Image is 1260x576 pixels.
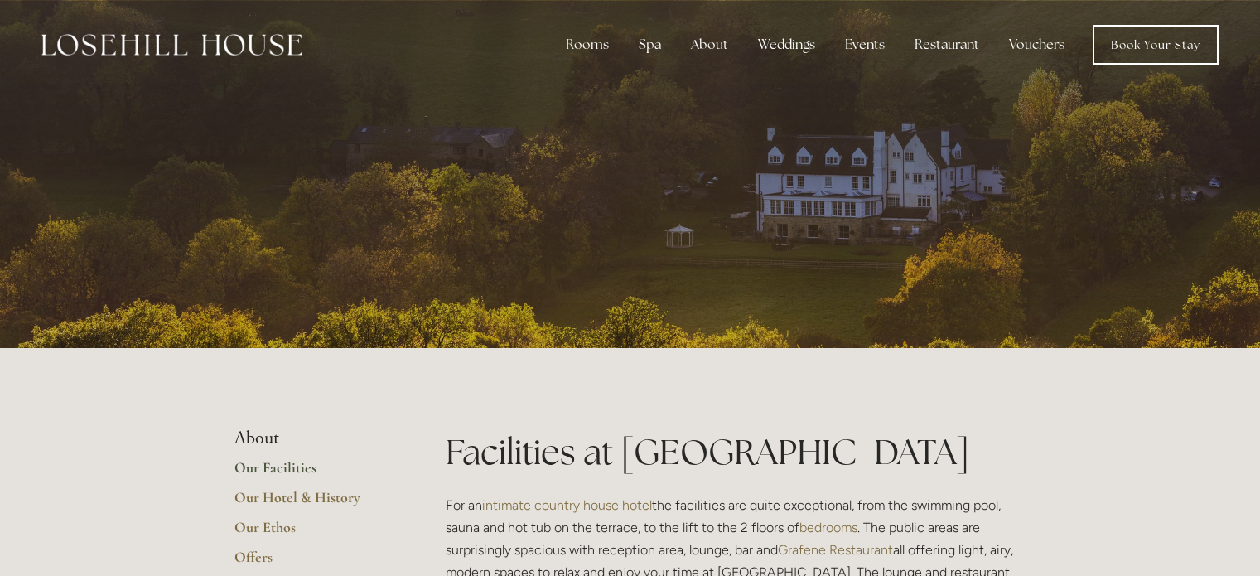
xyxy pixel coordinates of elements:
[778,542,893,558] a: Grafene Restaurant
[234,428,393,449] li: About
[745,28,828,61] div: Weddings
[553,28,622,61] div: Rooms
[234,518,393,548] a: Our Ethos
[625,28,674,61] div: Spa
[446,428,1026,477] h1: Facilities at [GEOGRAPHIC_DATA]
[482,497,652,513] a: intimate country house hotel
[901,28,992,61] div: Restaurant
[234,458,393,488] a: Our Facilities
[678,28,741,61] div: About
[234,488,393,518] a: Our Hotel & History
[832,28,898,61] div: Events
[1093,25,1219,65] a: Book Your Stay
[996,28,1078,61] a: Vouchers
[799,520,857,535] a: bedrooms
[41,34,302,56] img: Losehill House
